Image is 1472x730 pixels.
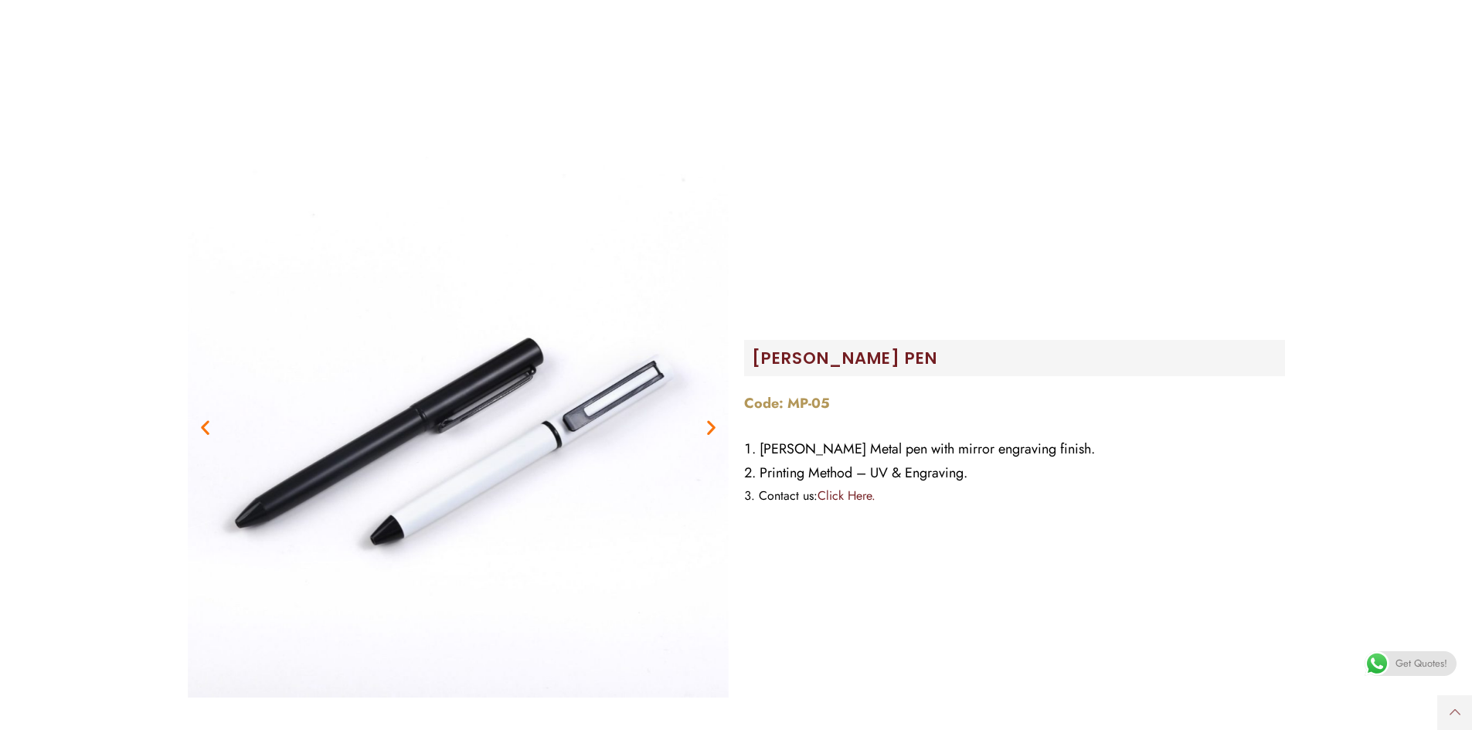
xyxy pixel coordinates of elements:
li: Contact us: [744,485,1285,507]
a: Click Here. [818,487,875,504]
span: Get Quotes! [1396,651,1447,676]
div: Previous slide [195,418,215,437]
div: Next slide [702,418,721,437]
strong: Code: MP-05 [744,393,830,413]
li: [PERSON_NAME] Metal pen with mirror engraving finish. [744,437,1285,461]
div: 1 / 2 [188,157,729,698]
span: Printing Method – UV & Engraving. [760,463,967,483]
div: Image Carousel [188,157,729,698]
img: MP-05-1 [188,157,729,698]
h2: [PERSON_NAME] Pen [752,348,1285,368]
